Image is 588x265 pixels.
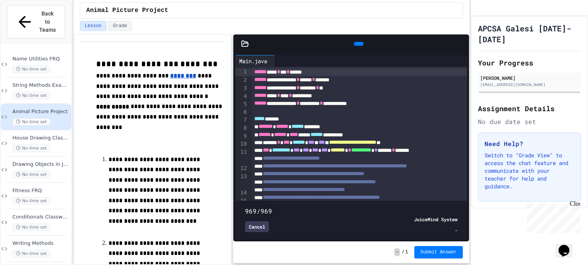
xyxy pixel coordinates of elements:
span: No time set [12,224,50,231]
button: Submit Answer [414,246,463,258]
span: No time set [12,171,50,178]
span: No time set [12,92,50,99]
div: [EMAIL_ADDRESS][DOMAIN_NAME] [480,82,579,88]
span: - [394,248,400,256]
span: / [402,249,404,255]
div: 15 [235,197,248,205]
button: Grade [108,21,132,31]
p: Switch to "Grade View" to access the chat feature and communicate with your teacher for help and ... [485,151,574,190]
h2: Your Progress [478,57,581,68]
div: 9 [235,132,248,141]
span: Animal Picture Project [12,108,70,115]
div: 10 [235,140,248,148]
span: Submit Answer [421,249,457,255]
div: 14 [235,189,248,197]
button: Back to Teams [7,5,65,38]
div: 1 [235,68,248,76]
div: 11 [235,148,248,165]
span: No time set [12,65,50,73]
span: Back to Teams [38,10,57,34]
div: 5 [235,100,248,108]
div: Cancel [245,221,269,232]
h1: APCSA Galesi [DATE]-[DATE] [478,23,581,45]
span: String Methods Examples [12,82,70,89]
iframe: chat widget [524,200,580,233]
span: Animal Picture Project [86,6,168,15]
div: 8 [235,124,248,132]
iframe: chat widget [555,234,580,257]
div: 3 [235,84,248,93]
span: House Drawing Classwork [12,135,70,141]
div: JuiceMind System [414,216,457,223]
div: Main.java [235,57,271,65]
div: 7 [235,116,248,124]
span: Writing Methods [12,240,70,247]
span: - [455,227,457,234]
div: Main.java [235,55,275,67]
div: 2 [235,76,248,84]
div: Chat with us now!Close [3,3,53,49]
h2: Assignment Details [478,103,581,114]
div: 12 [235,165,248,173]
div: 13 [235,173,248,189]
span: Conditionals Classwork [12,214,70,220]
button: Lesson [80,21,107,31]
span: Fitness FRQ [12,188,70,194]
div: 6 [235,108,248,116]
span: Drawing Objects in Java - HW Playposit Code [12,161,70,168]
span: No time set [12,145,50,152]
div: [PERSON_NAME] [480,74,579,81]
span: No time set [12,118,50,126]
div: 969/969 [245,206,458,216]
span: No time set [12,250,50,257]
h3: Need Help? [485,139,574,148]
span: Name Utilities FRQ [12,56,70,62]
span: 1 [405,249,408,255]
span: No time set [12,197,50,205]
div: No due date set [478,117,581,126]
div: 4 [235,93,248,101]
